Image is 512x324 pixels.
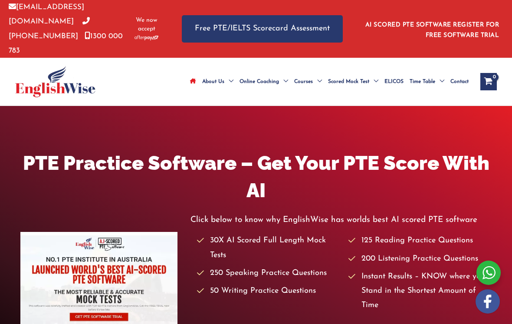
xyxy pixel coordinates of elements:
a: Online CoachingMenu Toggle [236,66,291,97]
a: Time TableMenu Toggle [407,66,447,97]
span: Time Table [410,66,435,97]
a: 1300 000 783 [9,33,123,54]
li: Instant Results – KNOW where you Stand in the Shortest Amount of Time [348,270,492,313]
span: Menu Toggle [435,66,444,97]
span: ELICOS [384,66,404,97]
nav: Site Navigation: Main Menu [187,66,472,97]
img: cropped-ew-logo [15,66,95,97]
span: Menu Toggle [369,66,378,97]
span: About Us [202,66,224,97]
a: Free PTE/IELTS Scorecard Assessment [182,15,343,43]
a: Contact [447,66,472,97]
img: Afterpay-Logo [135,35,158,40]
span: We now accept [133,16,160,33]
li: 200 Listening Practice Questions [348,252,492,266]
a: View Shopping Cart, empty [480,73,497,90]
a: ELICOS [381,66,407,97]
span: Online Coaching [240,66,279,97]
span: Contact [450,66,469,97]
h1: PTE Practice Software – Get Your PTE Score With AI [20,149,492,204]
span: Menu Toggle [313,66,322,97]
a: [PHONE_NUMBER] [9,18,90,40]
span: Scored Mock Test [328,66,369,97]
a: Scored Mock TestMenu Toggle [325,66,381,97]
aside: Header Widget 1 [360,15,503,43]
img: white-facebook.png [476,289,500,314]
li: 125 Reading Practice Questions [348,234,492,248]
li: 30X AI Scored Full Length Mock Tests [197,234,340,263]
p: Click below to know why EnglishWise has worlds best AI scored PTE software [190,213,492,227]
a: CoursesMenu Toggle [291,66,325,97]
span: Menu Toggle [224,66,233,97]
li: 50 Writing Practice Questions [197,284,340,298]
span: Menu Toggle [279,66,288,97]
li: 250 Speaking Practice Questions [197,266,340,281]
a: About UsMenu Toggle [199,66,236,97]
span: Courses [294,66,313,97]
a: [EMAIL_ADDRESS][DOMAIN_NAME] [9,3,84,25]
a: AI SCORED PTE SOFTWARE REGISTER FOR FREE SOFTWARE TRIAL [365,22,499,39]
